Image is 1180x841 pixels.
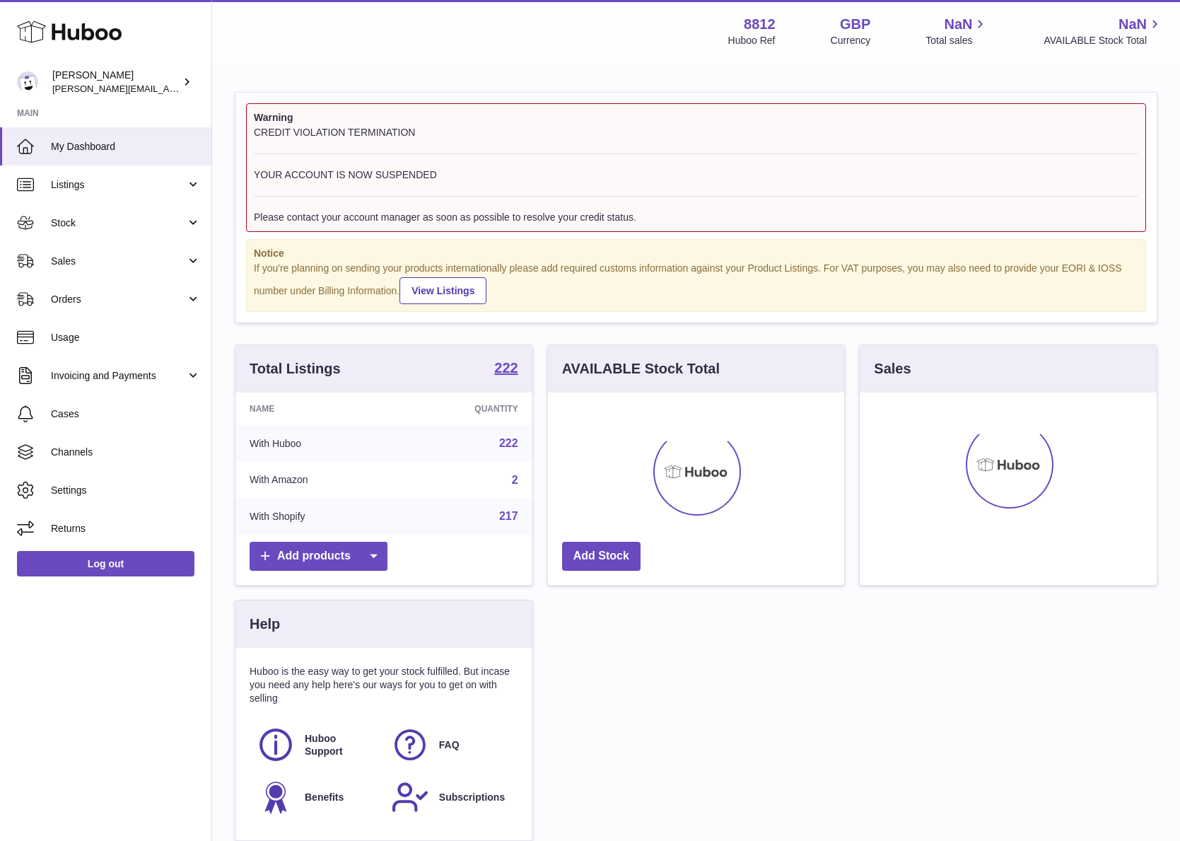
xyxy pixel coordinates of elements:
[17,71,38,93] img: suleyman.taskin@gmail.com
[1044,34,1163,47] span: AVAILABLE Stock Total
[250,615,280,634] h3: Help
[51,293,186,306] span: Orders
[925,15,988,47] a: NaN Total sales
[944,15,972,34] span: NaN
[391,778,511,816] a: Subscriptions
[391,726,511,764] a: FAQ
[1044,15,1163,47] a: NaN AVAILABLE Stock Total
[51,216,186,230] span: Stock
[874,359,911,378] h3: Sales
[728,34,776,47] div: Huboo Ref
[250,665,518,705] p: Huboo is the easy way to get your stock fulfilled. But incase you need any help here's our ways f...
[305,791,344,804] span: Benefits
[235,393,398,425] th: Name
[17,551,194,576] a: Log out
[439,738,460,752] span: FAQ
[52,69,180,95] div: [PERSON_NAME]
[494,361,518,378] a: 222
[257,726,377,764] a: Huboo Support
[840,15,870,34] strong: GBP
[51,140,201,153] span: My Dashboard
[254,111,1138,124] strong: Warning
[51,255,186,268] span: Sales
[235,462,398,499] td: With Amazon
[925,34,988,47] span: Total sales
[744,15,776,34] strong: 8812
[51,446,201,459] span: Channels
[831,34,871,47] div: Currency
[439,791,505,804] span: Subscriptions
[51,331,201,344] span: Usage
[399,277,486,304] a: View Listings
[257,778,377,816] a: Benefits
[51,369,186,383] span: Invoicing and Payments
[51,407,201,421] span: Cases
[235,498,398,535] td: With Shopify
[562,542,641,571] a: Add Stock
[51,484,201,497] span: Settings
[235,425,398,462] td: With Huboo
[305,732,375,759] span: Huboo Support
[499,510,518,522] a: 217
[250,542,387,571] a: Add products
[562,359,720,378] h3: AVAILABLE Stock Total
[398,393,532,425] th: Quantity
[254,126,1138,224] div: CREDIT VIOLATION TERMINATION YOUR ACCOUNT IS NOW SUSPENDED Please contact your account manager as...
[51,522,201,535] span: Returns
[512,474,518,486] a: 2
[51,178,186,192] span: Listings
[254,247,1138,260] strong: Notice
[1118,15,1147,34] span: NaN
[52,83,284,94] span: [PERSON_NAME][EMAIL_ADDRESS][DOMAIN_NAME]
[250,359,341,378] h3: Total Listings
[494,361,518,375] strong: 222
[499,437,518,449] a: 222
[254,262,1138,304] div: If you're planning on sending your products internationally please add required customs informati...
